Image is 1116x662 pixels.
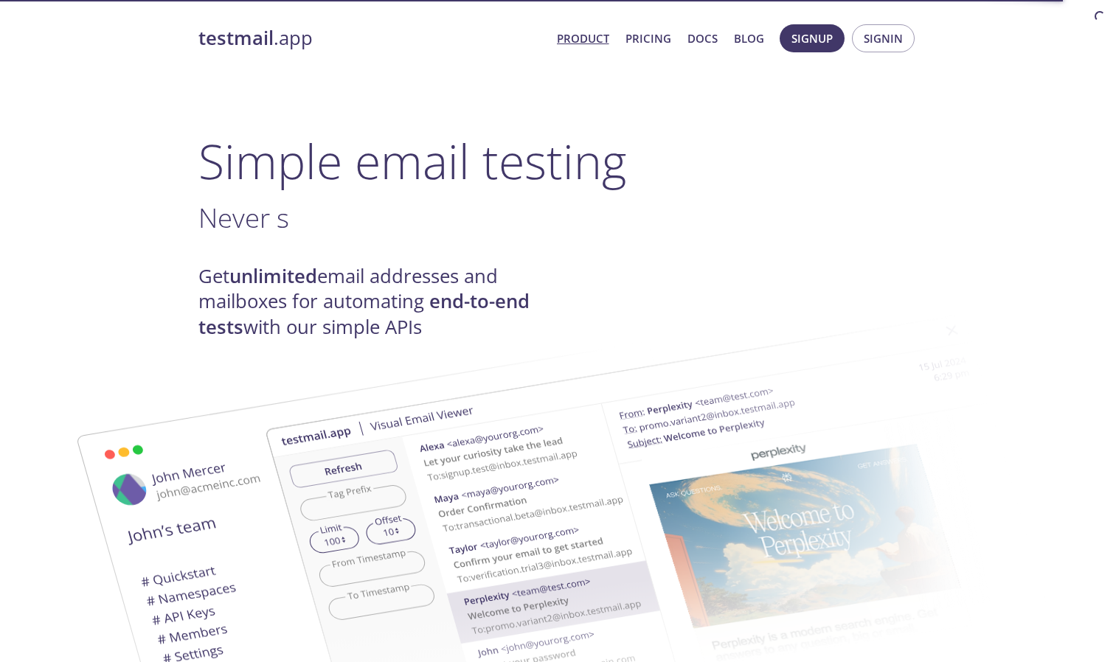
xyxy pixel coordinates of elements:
[198,199,289,236] span: Never s
[687,29,718,48] a: Docs
[198,264,558,340] h4: Get email addresses and mailboxes for automating with our simple APIs
[864,29,903,48] span: Signin
[734,29,764,48] a: Blog
[791,29,833,48] span: Signup
[198,133,918,189] h1: Simple email testing
[198,288,530,339] strong: end-to-end tests
[198,26,545,51] a: testmail.app
[852,24,915,52] button: Signin
[557,29,609,48] a: Product
[780,24,845,52] button: Signup
[229,263,317,289] strong: unlimited
[625,29,671,48] a: Pricing
[198,25,274,51] strong: testmail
